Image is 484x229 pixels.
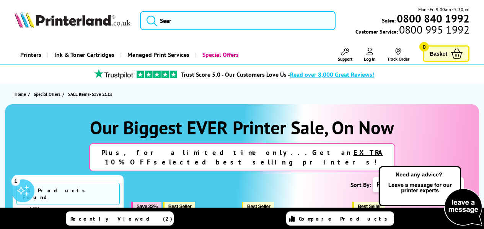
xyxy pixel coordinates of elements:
[163,202,196,211] button: Best Seller
[423,45,469,62] a: Basket 0
[15,11,130,28] img: Printerland Logo
[242,202,274,211] button: Best Seller
[13,116,472,139] h1: Our Biggest EVER Printer Sale, On Now
[54,45,114,65] span: Ink & Toner Cartridges
[338,56,352,62] span: Support
[382,17,396,24] span: Sales:
[377,165,484,227] img: Open Live Chat window
[397,11,469,26] b: 0800 840 1992
[15,90,28,98] a: Home
[11,177,20,185] div: 1
[137,203,158,209] span: Save 32%
[286,211,394,226] a: Compare Products
[364,56,376,62] span: Log In
[419,42,429,52] span: 0
[418,6,469,13] span: Mon - Fri 9:00am - 5:30pm
[290,71,374,78] span: Read over 8,000 Great Reviews!
[387,48,409,62] a: Track Order
[364,48,376,62] a: Log In
[140,11,336,30] input: Sear
[15,45,47,65] a: Printers
[338,48,352,62] a: Support
[16,183,120,205] span: 74 Products Found
[66,211,174,226] a: Recently Viewed (2)
[15,11,130,29] a: Printerland Logo
[181,71,374,78] a: Trust Score 5.0 - Our Customers Love Us -Read over 8,000 Great Reviews!
[358,203,381,209] span: Best Seller
[350,181,371,189] span: Sort By:
[247,203,271,209] span: Best Seller
[396,15,469,22] a: 0800 840 1992
[137,71,177,78] img: trustpilot rating
[398,26,469,33] span: 0800 995 1992
[131,202,161,211] button: Save 32%
[34,90,62,98] a: Special Offers
[91,69,137,79] img: trustpilot rating
[105,148,383,166] u: EXTRA 10% OFF
[355,26,469,35] span: Customer Service:
[168,203,192,209] span: Best Seller
[16,206,50,213] button: reset filters
[299,215,391,222] span: Compare Products
[120,45,195,65] a: Managed Print Services
[101,148,383,166] strong: Plus, for a limited time only...Get an selected best selling printers!
[195,45,244,65] a: Special Offers
[68,91,112,97] span: SALE Items- Save £££s
[352,202,385,211] button: Best Seller
[70,215,173,222] span: Recently Viewed (2)
[430,48,447,59] span: Basket
[34,90,60,98] span: Special Offers
[47,45,120,65] a: Ink & Toner Cartridges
